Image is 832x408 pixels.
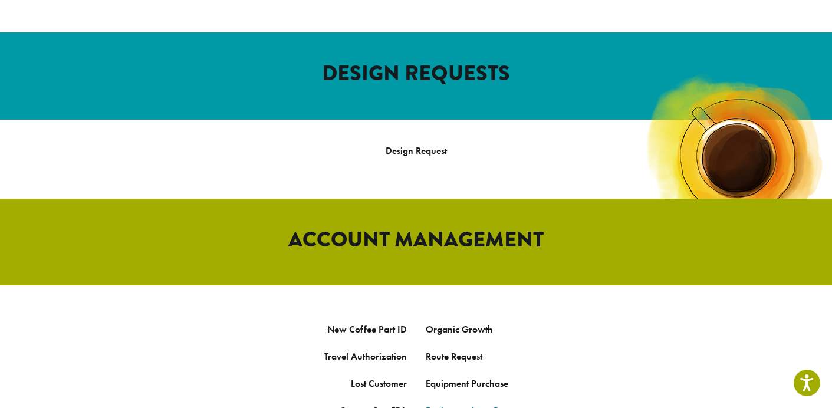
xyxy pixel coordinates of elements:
[426,350,482,363] a: Route Request
[426,377,500,390] a: Equipment Purcha
[500,377,508,390] a: se
[386,144,447,157] a: Design Request
[351,377,407,390] a: Lost Customer
[80,227,752,252] h2: ACCOUNT MANAGEMENT
[426,323,493,335] a: Organic Growth
[327,323,407,335] a: New Coffee Part ID
[324,350,407,363] a: Travel Authorization
[80,61,752,86] h2: DESIGN REQUESTS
